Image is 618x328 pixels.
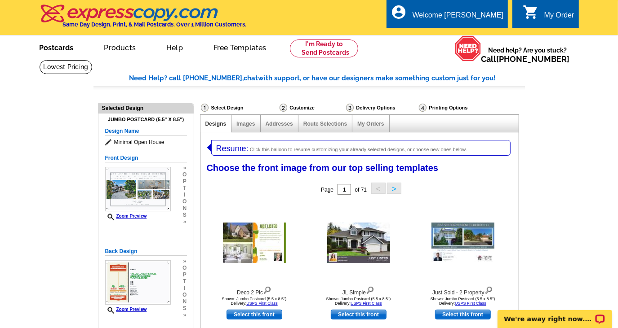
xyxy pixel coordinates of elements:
[223,223,286,263] img: Deco 2 Pic
[63,21,247,28] h4: Same Day Design, Print, & Mail Postcards. Over 1 Million Customers.
[544,11,574,24] div: My Order
[413,11,503,24] div: Welcome [PERSON_NAME]
[182,212,187,219] span: s
[105,117,187,122] h4: Jumbo Postcard (5.5" x 8.5")
[182,192,187,198] span: i
[90,36,151,57] a: Products
[182,278,187,285] span: t
[227,310,282,319] a: use this design
[309,297,408,306] div: Shown: Jumbo Postcard (5.5 x 8.5") Delivery:
[207,140,211,155] img: leftArrow.png
[182,198,187,205] span: o
[105,167,171,211] img: frontsmallthumbnail.jpg
[205,121,227,127] a: Designs
[25,36,88,57] a: Postcards
[355,187,367,193] span: of 71
[205,297,304,306] div: Shown: Jumbo Postcard (5.5 x 8.5") Delivery:
[485,284,493,294] img: view design details
[244,74,258,82] span: chat
[321,187,333,193] span: Page
[481,54,570,64] span: Call
[413,297,512,306] div: Shown: Jumbo Postcard (5.5 x 8.5") Delivery:
[236,121,255,127] a: Images
[279,103,345,114] div: Customize
[419,104,427,112] img: Printing Options & Summary
[105,127,187,136] h5: Design Name
[216,144,249,153] span: Resume:
[246,301,278,306] a: USPS First Class
[182,178,187,185] span: p
[129,73,525,83] div: Need Help? call [PHONE_NUMBER], with support, or have our designers make something custom just fo...
[280,104,287,112] img: Customize
[327,223,390,263] img: JL Simple
[455,35,481,61] img: help
[182,312,187,319] span: »
[418,103,498,112] div: Printing Options
[182,185,187,192] span: t
[182,285,187,292] span: i
[182,258,187,265] span: »
[413,284,512,297] div: Just Sold - 2 Property
[200,103,279,114] div: Select Design
[182,205,187,212] span: n
[152,36,197,57] a: Help
[182,305,187,312] span: s
[523,10,574,21] a: shopping_cart My Order
[497,54,570,64] a: [PHONE_NUMBER]
[182,165,187,171] span: »
[481,46,574,64] span: Need help? Are you stuck?
[455,301,486,306] a: USPS First Class
[105,260,171,305] img: backsmallthumbnail.jpg
[98,104,194,112] div: Selected Design
[182,298,187,305] span: n
[105,307,147,312] a: Zoom Preview
[523,4,539,20] i: shopping_cart
[105,247,187,256] h5: Back Design
[492,300,618,328] iframe: LiveChat chat widget
[182,271,187,278] span: p
[431,223,494,263] img: Just Sold - 2 Property
[371,183,386,194] button: <
[391,4,407,20] i: account_circle
[207,163,439,173] span: Choose the front image from our top selling templates
[346,104,354,112] img: Delivery Options
[201,104,209,112] img: Select Design
[351,301,382,306] a: USPS First Class
[250,147,467,152] span: Click this balloon to resume customizing your already selected designs, or choose new ones below.
[366,284,374,294] img: view design details
[199,36,281,57] a: Free Templates
[357,121,384,127] a: My Orders
[309,284,408,297] div: JL Simple
[387,183,401,194] button: >
[105,138,187,147] span: Minimal Open House
[303,121,347,127] a: Route Selections
[182,265,187,271] span: o
[205,284,304,297] div: Deco 2 Pic
[331,310,387,319] a: use this design
[40,11,247,28] a: Same Day Design, Print, & Mail Postcards. Over 1 Million Customers.
[105,214,147,219] a: Zoom Preview
[182,219,187,225] span: »
[435,310,491,319] a: use this design
[182,292,187,298] span: o
[263,284,271,294] img: view design details
[266,121,293,127] a: Addresses
[345,103,418,112] div: Delivery Options
[105,154,187,162] h5: Front Design
[182,171,187,178] span: o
